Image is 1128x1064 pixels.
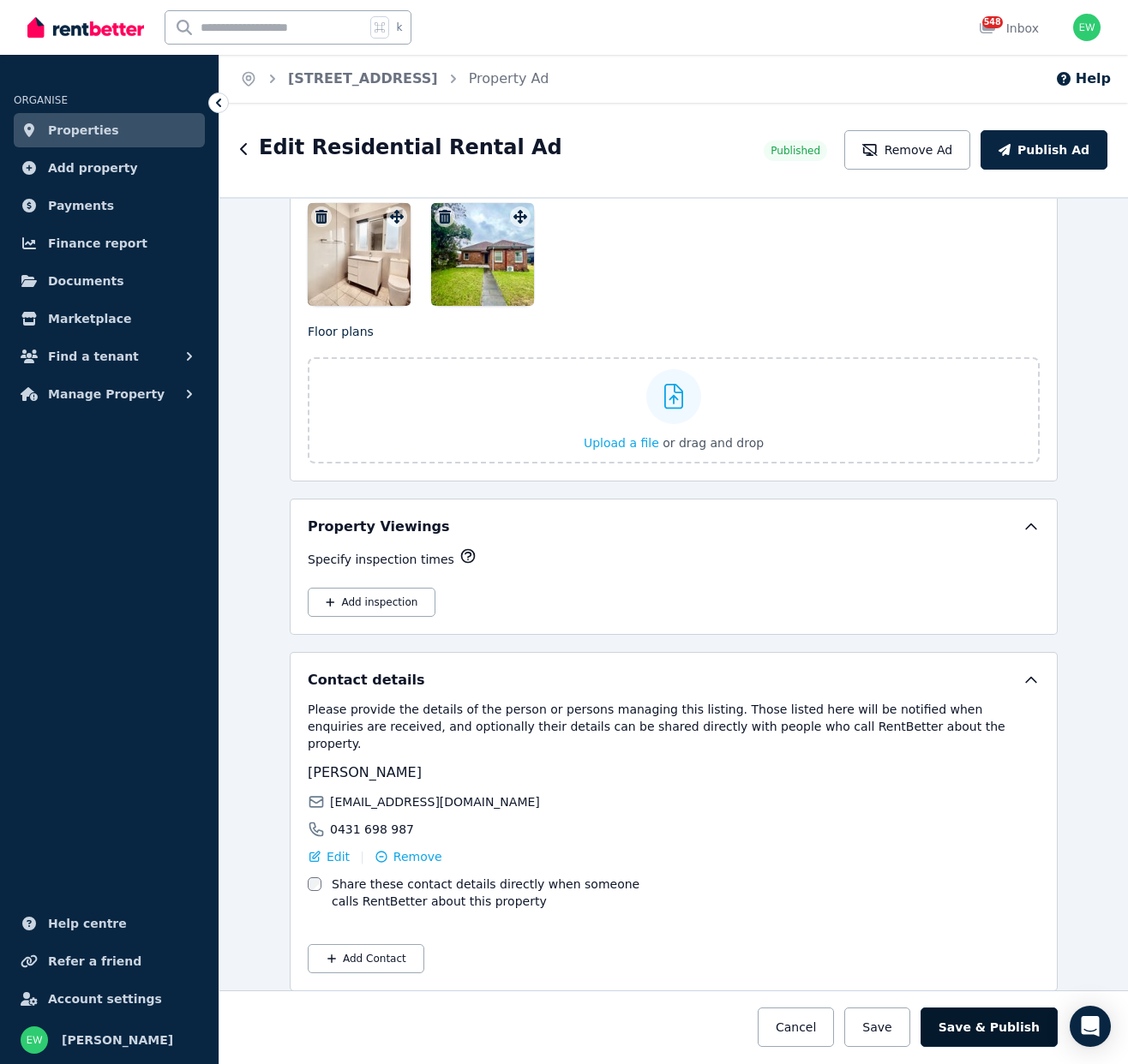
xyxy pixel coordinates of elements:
[396,21,402,34] span: k
[48,346,139,367] span: Find a tenant
[982,16,1003,28] span: 548
[330,793,540,810] span: [EMAIL_ADDRESS][DOMAIN_NAME]
[332,876,669,910] label: Share these contact details directly when someone calls RentBetter about this property
[844,1007,909,1047] button: Save
[14,944,205,978] a: Refer a friend
[48,913,127,934] span: Help centre
[14,188,205,223] a: Payments
[48,120,119,140] span: Properties
[844,130,970,170] button: Remove Ad
[14,226,205,260] a: Finance report
[14,94,68,106] span: ORGANISE
[308,517,450,537] h5: Property Viewings
[62,1030,173,1050] span: [PERSON_NAME]
[771,144,820,158] span: Published
[360,848,364,865] span: |
[14,151,205,185] a: Add property
[27,15,144,40] img: RentBetter
[308,323,1040,340] p: Floor plans
[14,339,205,374] button: Find a tenant
[259,134,562,161] h1: Edit Residential Rental Ad
[393,848,442,865] span: Remove
[48,158,138,178] span: Add property
[921,1007,1058,1047] button: Save & Publish
[1055,69,1111,89] button: Help
[469,70,549,87] a: Property Ad
[981,130,1107,170] button: Publish Ad
[330,821,414,838] span: 0431 698 987
[48,195,114,216] span: Payments
[14,113,205,147] a: Properties
[327,848,350,865] span: Edit
[1070,1006,1111,1047] div: Open Intercom Messenger
[14,906,205,941] a: Help centre
[48,271,124,291] span: Documents
[288,70,438,87] a: [STREET_ADDRESS]
[308,848,350,865] button: Edit
[308,701,1040,752] p: Please provide the details of the person or persons managing this listing. Those listed here will...
[48,384,165,404] span: Manage Property
[308,588,435,617] button: Add inspection
[48,233,147,254] span: Finance report
[584,436,659,450] span: Upload a file
[308,670,425,690] h5: Contact details
[375,848,442,865] button: Remove
[979,20,1039,37] div: Inbox
[308,551,454,568] p: Specify inspection times
[1073,14,1101,41] img: Evelyn Wang
[48,951,141,971] span: Refer a friend
[308,944,424,973] button: Add Contact
[48,989,162,1009] span: Account settings
[219,55,569,103] nav: Breadcrumb
[48,308,131,329] span: Marketplace
[584,434,764,451] button: Upload a file or drag and drop
[308,764,422,780] span: [PERSON_NAME]
[663,436,764,450] span: or drag and drop
[14,264,205,298] a: Documents
[14,302,205,336] a: Marketplace
[14,377,205,411] button: Manage Property
[758,1007,834,1047] button: Cancel
[14,982,205,1016] a: Account settings
[21,1026,48,1054] img: Evelyn Wang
